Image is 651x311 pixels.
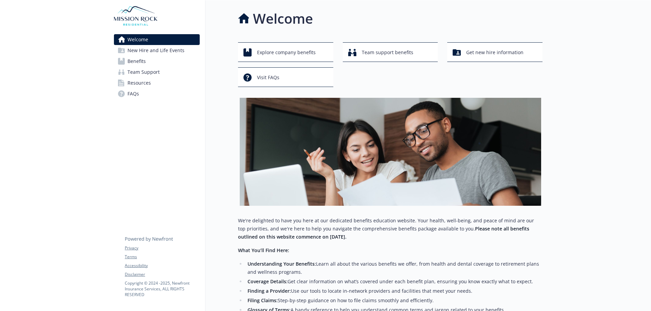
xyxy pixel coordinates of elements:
strong: Coverage Details: [248,278,288,285]
span: Team Support [127,67,160,77]
button: Get new hire information [447,42,542,62]
p: Copyright © 2024 - 2025 , Newfront Insurance Services, ALL RIGHTS RESERVED [125,280,199,297]
li: Step-by-step guidance on how to file claims smoothly and efficiently. [245,296,542,305]
li: Use our tools to locate in-network providers and facilities that meet your needs. [245,287,542,295]
a: FAQs [114,88,200,99]
a: Benefits [114,56,200,67]
p: We're delighted to have you here at our dedicated benefits education website. Your health, well-b... [238,217,542,241]
h1: Welcome [253,8,313,29]
strong: Understanding Your Benefits: [248,261,316,267]
button: Explore company benefits [238,42,333,62]
span: Welcome [127,34,148,45]
li: Get clear information on what’s covered under each benefit plan, ensuring you know exactly what t... [245,277,542,286]
button: Team support benefits [343,42,438,62]
a: Terms [125,254,199,260]
span: Team support benefits [362,46,413,59]
strong: Finding a Provider: [248,288,291,294]
a: Welcome [114,34,200,45]
span: Benefits [127,56,146,67]
span: New Hire and Life Events [127,45,184,56]
span: Resources [127,77,151,88]
button: Visit FAQs [238,67,333,87]
span: Explore company benefits [257,46,316,59]
span: FAQs [127,88,139,99]
strong: What You’ll Find Here: [238,247,289,253]
a: Disclaimer [125,271,199,277]
strong: Filing Claims: [248,297,278,304]
li: Learn all about the various benefits we offer, from health and dental coverage to retirement plan... [245,260,542,276]
a: Privacy [125,245,199,251]
a: Team Support [114,67,200,77]
a: Resources [114,77,200,88]
img: overview page banner [240,98,541,206]
a: Accessibility [125,263,199,269]
a: New Hire and Life Events [114,45,200,56]
span: Visit FAQs [257,71,279,84]
span: Get new hire information [466,46,524,59]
